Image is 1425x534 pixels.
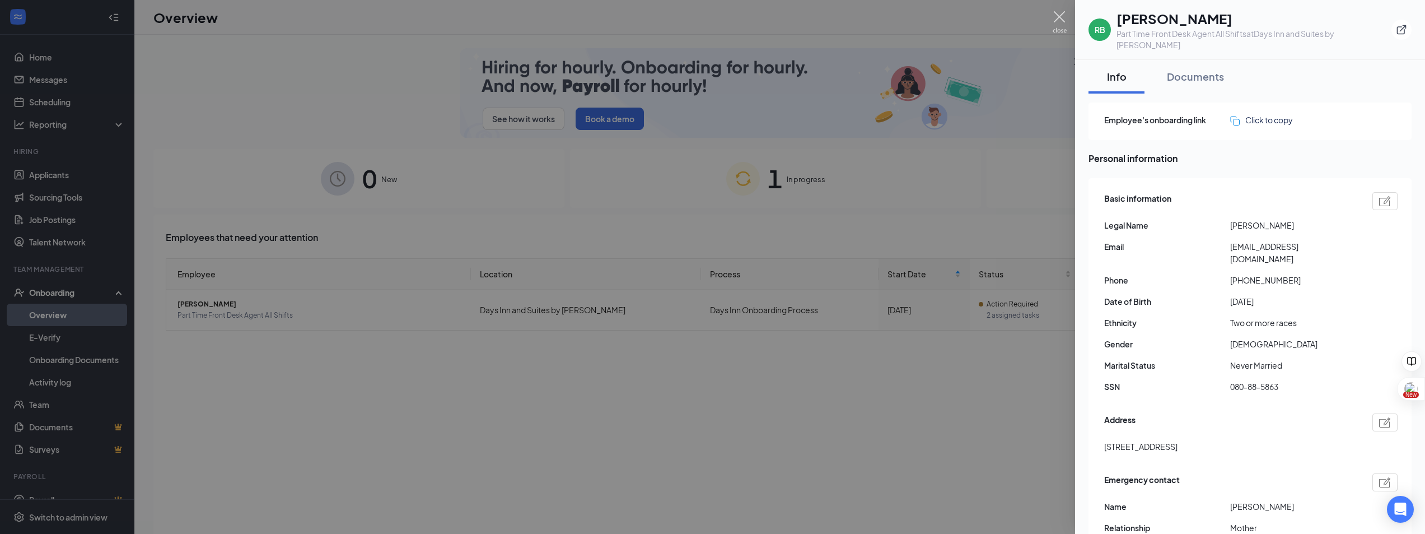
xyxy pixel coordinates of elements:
div: Part Time Front Desk Agent All Shifts at Days Inn and Suites by [PERSON_NAME] [1116,28,1391,50]
div: Documents [1167,69,1224,83]
h1: [PERSON_NAME] [1116,9,1391,28]
span: Address [1104,414,1136,431]
span: Name [1104,500,1230,513]
span: [STREET_ADDRESS] [1104,440,1178,453]
span: Mother [1230,522,1356,534]
svg: ExternalLink [1396,24,1407,35]
span: Emergency contact [1104,473,1180,491]
span: Ethnicity [1104,317,1230,329]
span: [EMAIL_ADDRESS][DOMAIN_NAME] [1230,240,1356,265]
img: click-to-copy.71757273a98fde459dfc.svg [1230,116,1240,126]
span: Two or more races [1230,317,1356,329]
span: [DATE] [1230,295,1356,308]
span: Marital Status [1104,359,1230,372]
span: Gender [1104,338,1230,350]
button: Click to copy [1230,114,1293,126]
span: Never Married [1230,359,1356,372]
span: Date of Birth [1104,295,1230,308]
span: Employee's onboarding link [1104,114,1230,126]
span: Email [1104,240,1230,253]
span: [DEMOGRAPHIC_DATA] [1230,338,1356,350]
span: Legal Name [1104,219,1230,231]
button: ExternalLink [1391,20,1412,40]
div: RB [1095,24,1105,35]
div: Info [1100,69,1133,83]
span: [PERSON_NAME] [1230,500,1356,513]
div: Open Intercom Messenger [1387,496,1414,523]
span: SSN [1104,380,1230,393]
span: Phone [1104,274,1230,286]
span: [PHONE_NUMBER] [1230,274,1356,286]
span: Basic information [1104,192,1171,210]
span: Relationship [1104,522,1230,534]
span: [PERSON_NAME] [1230,219,1356,231]
span: Personal information [1088,151,1412,165]
span: 080-88-5863 [1230,380,1356,393]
